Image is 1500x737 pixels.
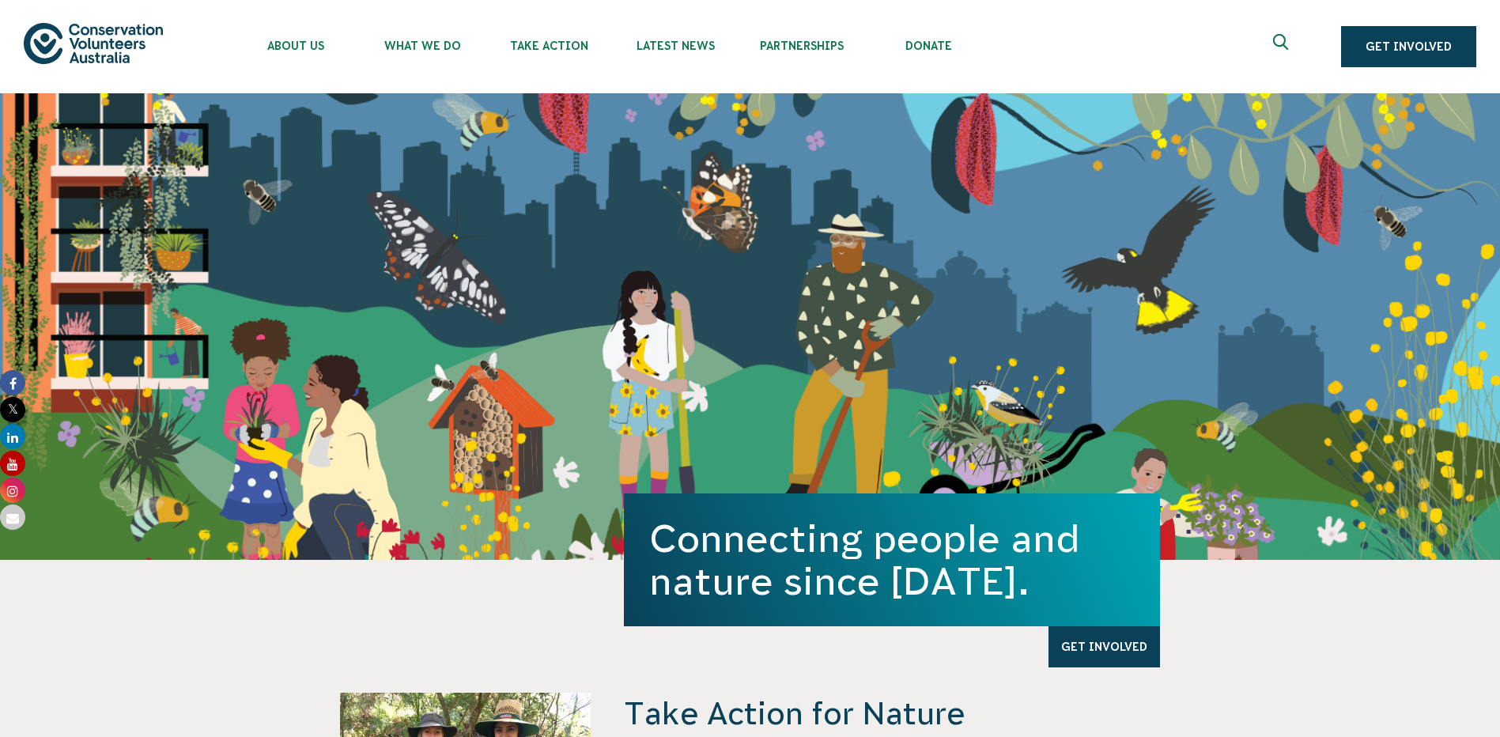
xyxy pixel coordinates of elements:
[1341,26,1476,67] a: Get Involved
[865,40,992,52] span: Donate
[739,40,865,52] span: Partnerships
[24,23,163,63] img: logo.svg
[624,693,1160,734] h4: Take Action for Nature
[649,517,1135,603] h1: Connecting people and nature since [DATE].
[612,40,739,52] span: Latest News
[232,40,359,52] span: About Us
[1264,28,1302,66] button: Expand search box Close search box
[1273,34,1293,59] span: Expand search box
[486,40,612,52] span: Take Action
[1048,626,1160,667] a: Get Involved
[359,40,486,52] span: What We Do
